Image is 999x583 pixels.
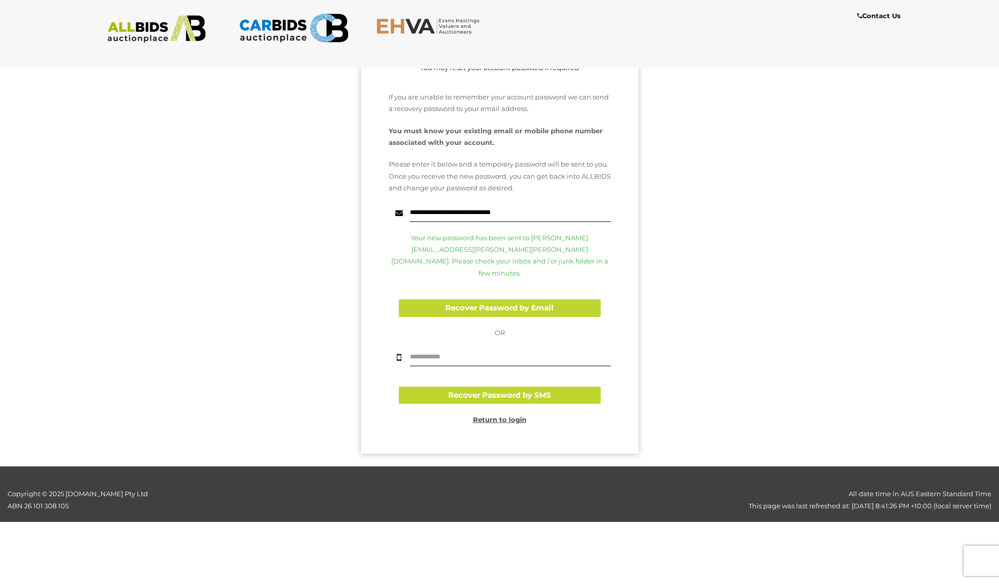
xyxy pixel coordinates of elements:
[473,415,527,423] a: Return to login
[399,299,601,317] button: Recover Password by Email
[857,10,903,22] a: Contact Us
[857,12,901,20] b: Contact Us
[389,127,603,146] strong: You must know your existing email or mobile phone number associated with your account.
[389,91,611,115] p: If you are unable to remember your account password we can send a recovery password to your email...
[389,327,611,339] p: OR
[389,158,611,194] p: Please enter it below and a temporary password will be sent to you. Once you receive the new pass...
[376,18,486,34] img: EHVA.com.au
[102,15,212,43] img: ALLBIDS.com.au
[389,64,611,71] h5: You may reset your account password if required
[239,10,348,46] img: CARBIDS.com.au
[399,387,601,404] button: Recover Password by SMS
[250,488,999,512] div: All date time in AUS Eastern Standard Time This page was last refreshed at: [DATE] 8:41:26 PM +10...
[389,232,611,280] p: Your new password has been sent to [PERSON_NAME][EMAIL_ADDRESS][PERSON_NAME][PERSON_NAME][DOMAIN_...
